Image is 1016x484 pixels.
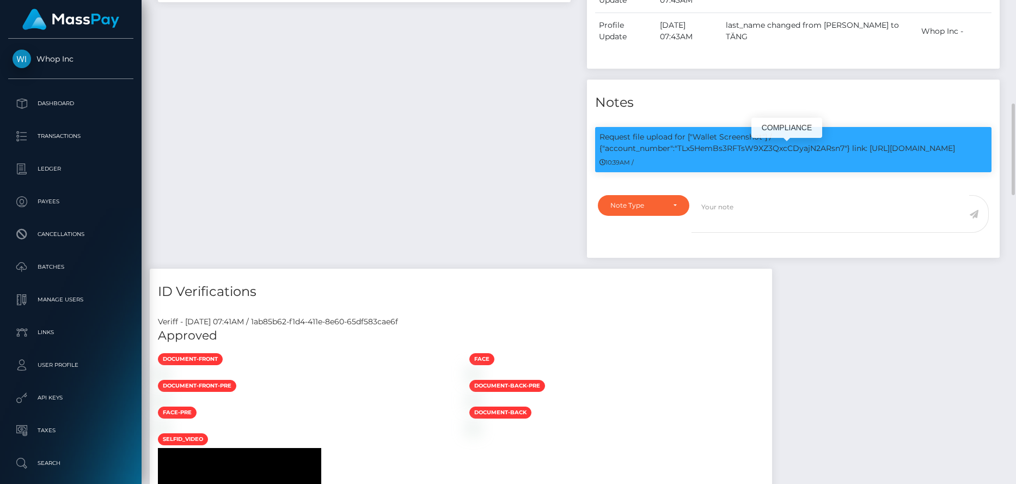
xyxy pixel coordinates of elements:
[13,161,129,177] p: Ledger
[8,90,133,117] a: Dashboard
[469,380,545,392] span: document-back-pre
[469,423,478,432] img: 179da348-3759-4baf-8101-01f111ae3de0
[13,226,129,243] p: Cancellations
[599,159,634,166] small: 10:39AM /
[469,407,531,419] span: document-back
[469,370,478,378] img: 8d5b1e76-500d-4f4d-af17-897822198ac3
[8,384,133,412] a: API Keys
[13,259,129,275] p: Batches
[722,13,917,50] td: last_name changed from [PERSON_NAME] to TĂNG
[8,155,133,183] a: Ledger
[8,188,133,215] a: Payees
[13,390,129,406] p: API Keys
[13,95,129,112] p: Dashboard
[13,455,129,471] p: Search
[656,13,722,50] td: [DATE] 07:43AM
[469,353,494,365] span: face
[13,324,129,341] p: Links
[158,407,197,419] span: face-pre
[158,282,764,301] h4: ID Verifications
[13,128,129,144] p: Transactions
[158,423,167,432] img: ed6c4c8b-ffe5-4396-81dc-491be3856669
[13,292,129,308] p: Manage Users
[13,50,31,68] img: Whop Inc
[13,357,129,373] p: User Profile
[8,54,133,64] span: Whop Inc
[599,131,987,154] p: Request file upload for ["Wallet Screenshot"] / {"account_number":"TLx5HemBs3RFTsW9XZ3QxcCDyajN2A...
[8,286,133,313] a: Manage Users
[8,123,133,150] a: Transactions
[751,118,822,138] div: COMPLIANCE
[595,93,991,112] h4: Notes
[595,13,656,50] td: Profile Update
[150,316,772,328] div: Veriff - [DATE] 07:41AM / 1ab85b62-f1d4-411e-8e60-65df583cae6f
[13,193,129,210] p: Payees
[8,450,133,477] a: Search
[8,352,133,379] a: User Profile
[158,433,208,445] span: selfid_video
[158,328,764,344] h5: Approved
[22,9,119,30] img: MassPay Logo
[917,13,991,50] td: Whop Inc -
[158,380,236,392] span: document-front-pre
[8,253,133,281] a: Batches
[8,221,133,248] a: Cancellations
[158,353,223,365] span: document-front
[610,201,664,210] div: Note Type
[158,396,167,405] img: 2ca6a53a-5c09-4b55-a80e-1b0847e6e201
[13,422,129,439] p: Taxes
[598,195,689,216] button: Note Type
[8,417,133,444] a: Taxes
[158,370,167,378] img: 386611d4-4579-48df-b004-7e264c043f18
[8,319,133,346] a: Links
[469,396,478,405] img: 38860fa1-7e66-4bb4-b13a-f6033b9fb76a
